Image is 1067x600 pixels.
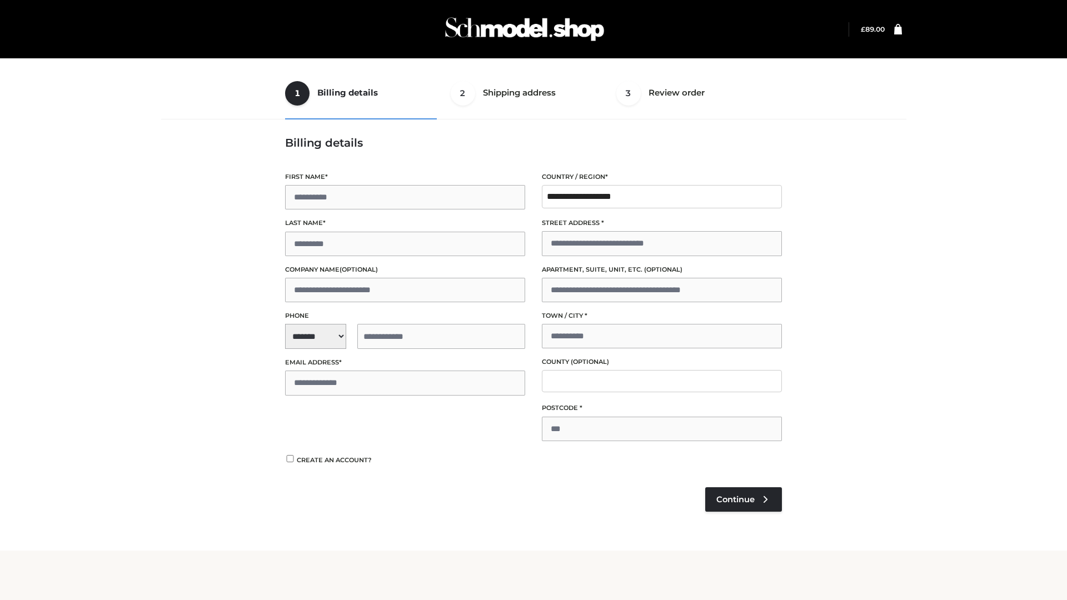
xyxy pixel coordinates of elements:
[542,357,782,367] label: County
[705,487,782,512] a: Continue
[441,7,608,51] img: Schmodel Admin 964
[542,311,782,321] label: Town / City
[285,264,525,275] label: Company name
[285,172,525,182] label: First name
[285,136,782,149] h3: Billing details
[340,266,378,273] span: (optional)
[861,25,885,33] a: £89.00
[285,311,525,321] label: Phone
[644,266,682,273] span: (optional)
[542,403,782,413] label: Postcode
[861,25,885,33] bdi: 89.00
[542,264,782,275] label: Apartment, suite, unit, etc.
[297,456,372,464] span: Create an account?
[542,218,782,228] label: Street address
[571,358,609,366] span: (optional)
[285,357,525,368] label: Email address
[285,455,295,462] input: Create an account?
[716,494,755,504] span: Continue
[285,218,525,228] label: Last name
[542,172,782,182] label: Country / Region
[861,25,865,33] span: £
